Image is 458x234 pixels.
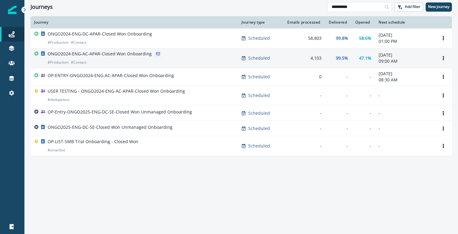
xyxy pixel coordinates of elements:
p: ONGO2025-ENG-DC-SE-Closed Won Unmanaged Onboarding [48,124,173,130]
p: # smartlist [48,147,65,153]
p: Scheduled [248,92,270,98]
button: Add filter [394,2,423,12]
div: - [329,125,348,132]
a: ONGO2025-ENG-DC-SE-Closed Won Unmanaged OnboardingScheduled----Options [31,121,452,136]
div: - [287,110,322,116]
p: 47.1% [359,55,371,61]
p: OP-LIST-SMB Trial Onboarding - Closed Won [48,139,138,145]
div: - [329,110,348,116]
button: Options [438,54,448,63]
p: 99.8% [336,35,348,41]
div: - [355,92,371,98]
div: - [287,125,322,132]
div: - [329,74,348,80]
p: # Production [48,39,68,46]
p: 09:00 AM [379,58,431,64]
div: Delivered [329,20,348,25]
a: OP-LIST-SMB Trial Onboarding - Closed Won#smartlistScheduled----Options [31,136,452,156]
p: OP-ENTRY-ONGO2024-ENG-AC-APAR-Closed Won Onboarding [48,72,174,79]
p: 58.6% [359,35,371,41]
p: ONGO2024-ENG-DC-APAR-Closed Won Onboarding [48,31,152,37]
div: - [355,110,371,116]
p: # Contact [71,39,86,46]
img: Inflection [8,6,16,14]
div: Opened [355,20,371,25]
div: Next schedule [379,20,431,25]
a: USER TESTING - ONGO2024-ENG-AC-APAR-Closed Won Onboarding#dedupetestScheduled----Options [31,86,452,106]
button: New journey [426,2,452,12]
div: - [355,125,371,132]
p: 08:30 AM [379,77,431,83]
p: Scheduled [248,55,270,61]
div: 4,103 [287,55,322,61]
p: USER TESTING - ONGO2024-ENG-AC-APAR-Closed Won Onboarding [48,88,185,94]
p: Scheduled [248,35,270,41]
div: Journey [34,20,234,25]
div: - [329,143,348,149]
p: Scheduled [248,125,270,132]
button: Options [438,141,448,150]
button: Options [438,91,448,100]
p: ONGO2024-ENG-AC-APAR-Closed Won Onboarding [48,51,152,57]
button: Options [438,109,448,118]
p: - [379,110,431,116]
a: OP-ENTRY-ONGO2024-ENG-AC-APAR-Closed Won OnboardingScheduled0--[DATE]08:30 AMOptions [31,68,452,86]
p: [DATE] [379,71,431,77]
p: Scheduled [248,74,270,80]
p: # dedupetest [48,97,69,103]
p: Scheduled [248,143,270,149]
p: # Production [48,59,68,65]
a: ONGO2024-ENG-DC-APAR-Closed Won Onboarding#Production#ContactScheduled58,80399.8%58.6%[DATE]01:00... [31,28,452,48]
p: Scheduled [248,110,270,116]
a: ONGO2024-ENG-AC-APAR-Closed Won Onboarding#Production#ContactScheduled4,10399.5%47.1%[DATE]09:00 ... [31,48,452,68]
div: - [287,143,322,149]
div: Emails processed [287,20,322,25]
p: - [379,92,431,98]
div: 58,803 [287,35,322,41]
p: 99.5% [336,55,348,61]
p: OP-Entry-ONGO2025-ENG-DC-SE-Closed Won Unmanaged Onboarding [48,109,192,115]
button: Options [438,34,448,43]
p: - [379,125,431,132]
p: [DATE] [379,32,431,38]
button: Options [438,72,448,81]
button: Options [438,124,448,133]
p: # Contact [71,59,86,65]
div: Journey type [242,20,279,25]
div: - [287,92,322,98]
div: - [355,74,371,80]
p: New journey [428,5,449,9]
p: - [379,143,431,149]
div: 0 [287,74,322,80]
p: [DATE] [379,52,431,58]
h1: Journeys [31,4,53,10]
div: - [329,92,348,98]
p: Add filter [405,5,420,9]
a: OP-Entry-ONGO2025-ENG-DC-SE-Closed Won Unmanaged OnboardingScheduled----Options [31,106,452,121]
div: - [355,143,371,149]
p: 01:00 PM [379,38,431,44]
